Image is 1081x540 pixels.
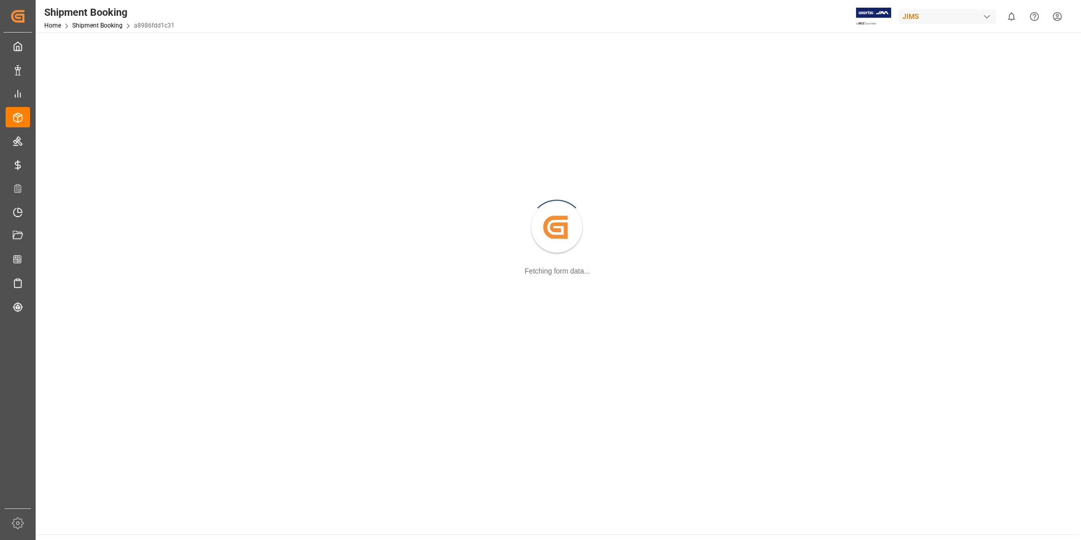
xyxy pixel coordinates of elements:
img: Exertis%20JAM%20-%20Email%20Logo.jpg_1722504956.jpg [856,8,891,25]
button: JIMS [898,7,1000,26]
button: Help Center [1023,5,1046,28]
a: Shipment Booking [72,22,123,29]
div: Shipment Booking [44,5,175,20]
div: Fetching form data... [525,266,590,277]
button: show 0 new notifications [1000,5,1023,28]
a: Home [44,22,61,29]
div: JIMS [898,9,996,24]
